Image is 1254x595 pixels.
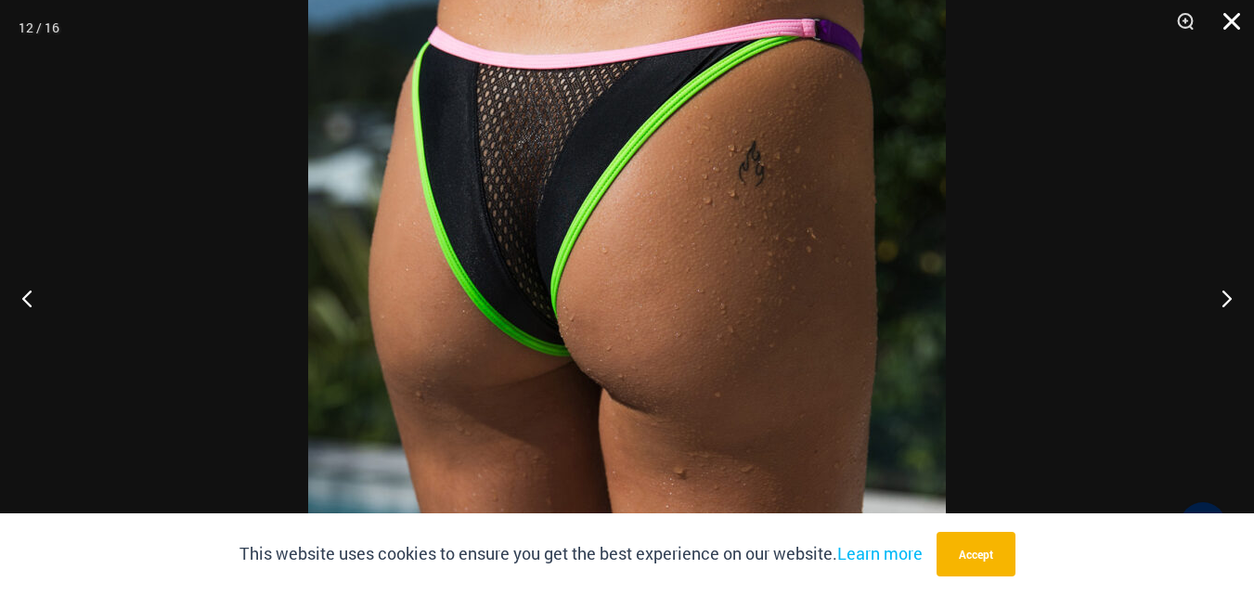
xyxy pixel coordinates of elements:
div: 12 / 16 [19,14,59,42]
button: Next [1184,252,1254,344]
p: This website uses cookies to ensure you get the best experience on our website. [239,540,923,568]
button: Accept [937,532,1015,576]
a: Learn more [837,542,923,564]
